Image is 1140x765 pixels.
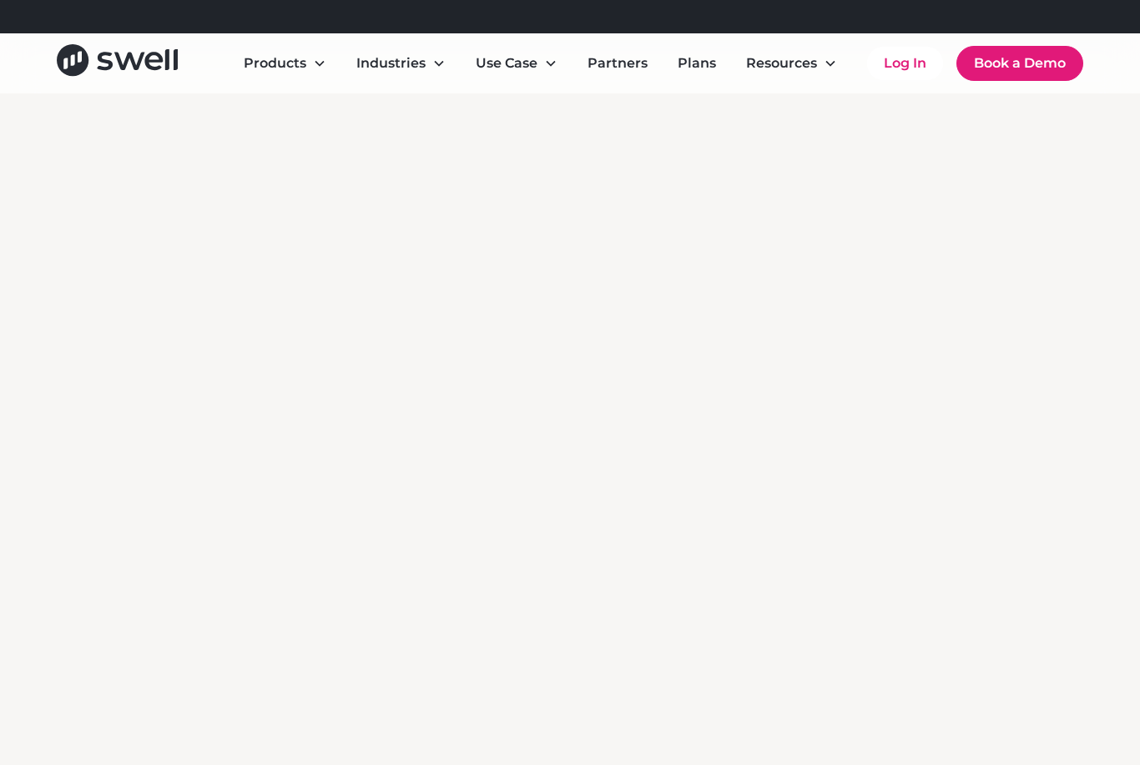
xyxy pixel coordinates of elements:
[230,47,340,80] div: Products
[244,53,306,73] div: Products
[867,47,943,80] a: Log In
[462,47,571,80] div: Use Case
[746,53,817,73] div: Resources
[574,47,661,80] a: Partners
[343,47,459,80] div: Industries
[476,53,537,73] div: Use Case
[733,47,850,80] div: Resources
[956,46,1083,81] a: Book a Demo
[356,53,426,73] div: Industries
[664,47,729,80] a: Plans
[57,44,178,82] a: home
